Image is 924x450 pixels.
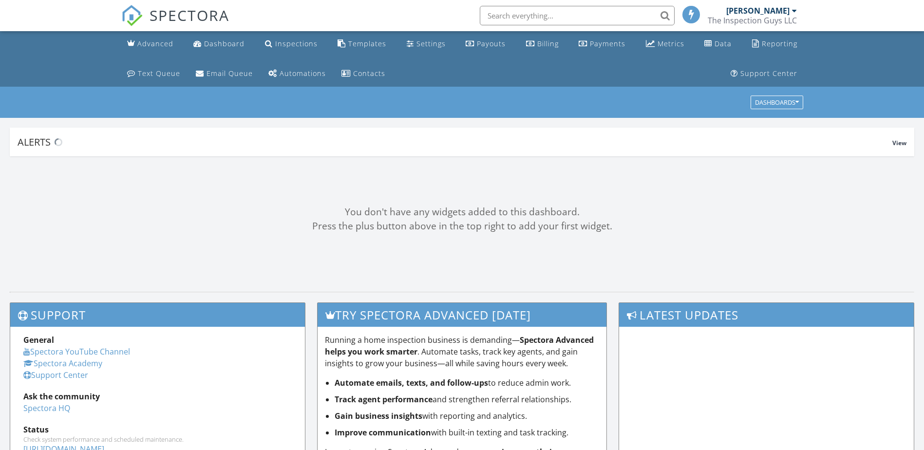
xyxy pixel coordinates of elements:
[575,35,629,53] a: Payments
[642,35,688,53] a: Metrics
[522,35,563,53] a: Billing
[740,69,797,78] div: Support Center
[658,39,684,48] div: Metrics
[23,424,292,435] div: Status
[335,377,488,388] strong: Automate emails, texts, and follow-ups
[138,69,180,78] div: Text Queue
[280,69,326,78] div: Automations
[715,39,732,48] div: Data
[335,377,599,389] li: to reduce admin work.
[338,65,389,83] a: Contacts
[727,65,801,83] a: Support Center
[207,69,253,78] div: Email Queue
[335,427,431,438] strong: Improve communication
[275,39,318,48] div: Inspections
[892,139,906,147] span: View
[335,427,599,438] li: with built-in texting and task tracking.
[619,303,914,327] h3: Latest Updates
[353,69,385,78] div: Contacts
[23,335,54,345] strong: General
[23,403,70,413] a: Spectora HQ
[590,39,625,48] div: Payments
[23,391,292,402] div: Ask the community
[261,35,321,53] a: Inspections
[150,5,229,25] span: SPECTORA
[18,135,892,149] div: Alerts
[204,39,245,48] div: Dashboard
[348,39,386,48] div: Templates
[403,35,450,53] a: Settings
[335,410,599,422] li: with reporting and analytics.
[23,435,292,443] div: Check system performance and scheduled maintenance.
[23,358,102,369] a: Spectora Academy
[10,205,914,219] div: You don't have any widgets added to this dashboard.
[325,335,594,357] strong: Spectora Advanced helps you work smarter
[480,6,675,25] input: Search everything...
[325,334,599,369] p: Running a home inspection business is demanding— . Automate tasks, track key agents, and gain ins...
[137,39,173,48] div: Advanced
[462,35,509,53] a: Payouts
[123,35,177,53] a: Advanced
[416,39,446,48] div: Settings
[726,6,790,16] div: [PERSON_NAME]
[318,303,606,327] h3: Try spectora advanced [DATE]
[748,35,801,53] a: Reporting
[189,35,248,53] a: Dashboard
[708,16,797,25] div: The Inspection Guys LLC
[10,303,305,327] h3: Support
[762,39,797,48] div: Reporting
[10,219,914,233] div: Press the plus button above in the top right to add your first widget.
[23,346,130,357] a: Spectora YouTube Channel
[334,35,390,53] a: Templates
[123,65,184,83] a: Text Queue
[477,39,506,48] div: Payouts
[121,5,143,26] img: The Best Home Inspection Software - Spectora
[192,65,257,83] a: Email Queue
[700,35,735,53] a: Data
[335,394,599,405] li: and strengthen referral relationships.
[121,13,229,34] a: SPECTORA
[23,370,88,380] a: Support Center
[755,99,799,106] div: Dashboards
[751,96,803,110] button: Dashboards
[335,394,433,405] strong: Track agent performance
[537,39,559,48] div: Billing
[335,411,422,421] strong: Gain business insights
[264,65,330,83] a: Automations (Basic)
